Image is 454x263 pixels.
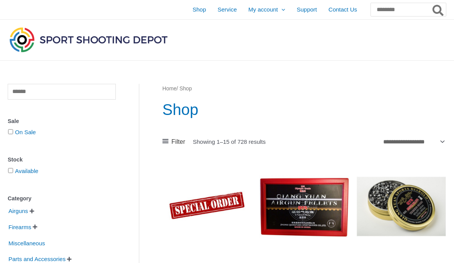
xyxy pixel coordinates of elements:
span: Airguns [8,205,29,218]
span:  [30,208,34,214]
h1: Shop [162,99,446,120]
nav: Breadcrumb [162,84,446,94]
img: Special Order Item [162,162,252,251]
span: Firearms [8,221,32,234]
a: Home [162,86,177,92]
a: Miscellaneous [8,239,46,246]
input: On Sale [8,129,13,134]
img: Sport Shooting Depot [8,25,169,54]
span: Miscellaneous [8,237,46,250]
img: QYS Olympic Pellets [259,162,349,251]
a: Firearms [8,223,32,230]
img: QYS Training Pellets [357,162,446,251]
div: Stock [8,154,116,165]
span:  [33,224,37,230]
a: Airguns [8,207,29,214]
div: Category [8,193,116,204]
a: Parts and Accessories [8,255,66,262]
button: Search [431,3,446,16]
input: Available [8,168,13,173]
span: Filter [172,136,185,148]
a: Available [15,168,38,174]
span:  [67,256,72,262]
a: On Sale [15,129,36,135]
select: Shop order [380,136,446,147]
p: Showing 1–15 of 728 results [193,139,265,145]
a: Filter [162,136,185,148]
div: Sale [8,116,116,127]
